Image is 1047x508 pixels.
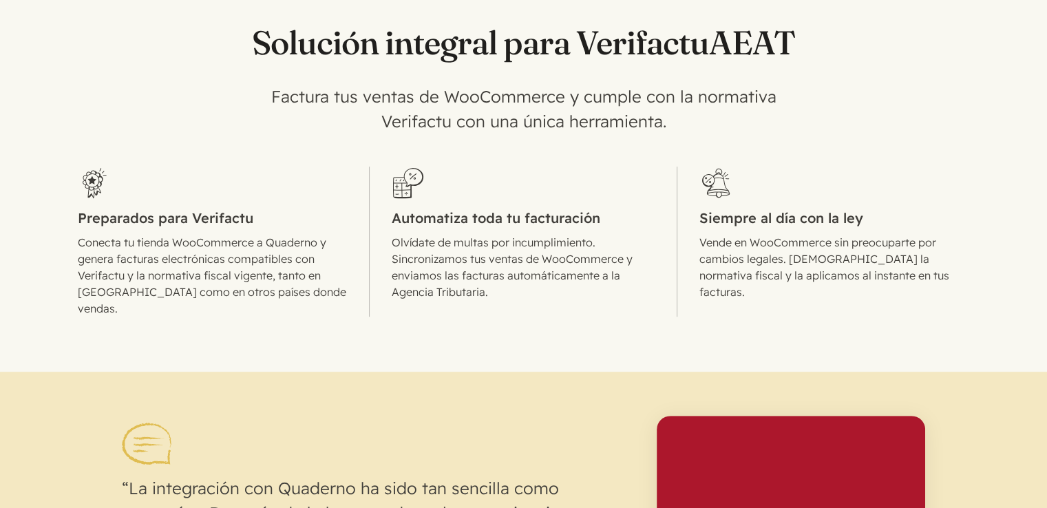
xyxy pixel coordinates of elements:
h3: Automatiza toda tu facturación [392,208,655,229]
h2: Solución integral para Verifactu [78,23,970,62]
p: Factura tus ventas de WooCommerce y cumple con la normativa Verifactu con una única herramienta. [248,84,799,134]
h3: Siempre al día con la ley [699,208,969,229]
abbr: Agencia Estatal de Administración Tributaria [709,22,795,63]
h3: Preparados para Verifactu [78,208,348,229]
p: Conecta tu tienda WooCommerce a Quaderno y genera facturas electrónicas compatibles con Verifactu... [78,234,348,317]
p: Vende en WooCommerce sin preocuparte por cambios legales. [DEMOGRAPHIC_DATA] la normativa fiscal ... [699,234,969,300]
p: Olvídate de multas por incumplimiento. Sincronizamos tus ventas de WooCommerce y enviamos las fac... [392,234,655,300]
